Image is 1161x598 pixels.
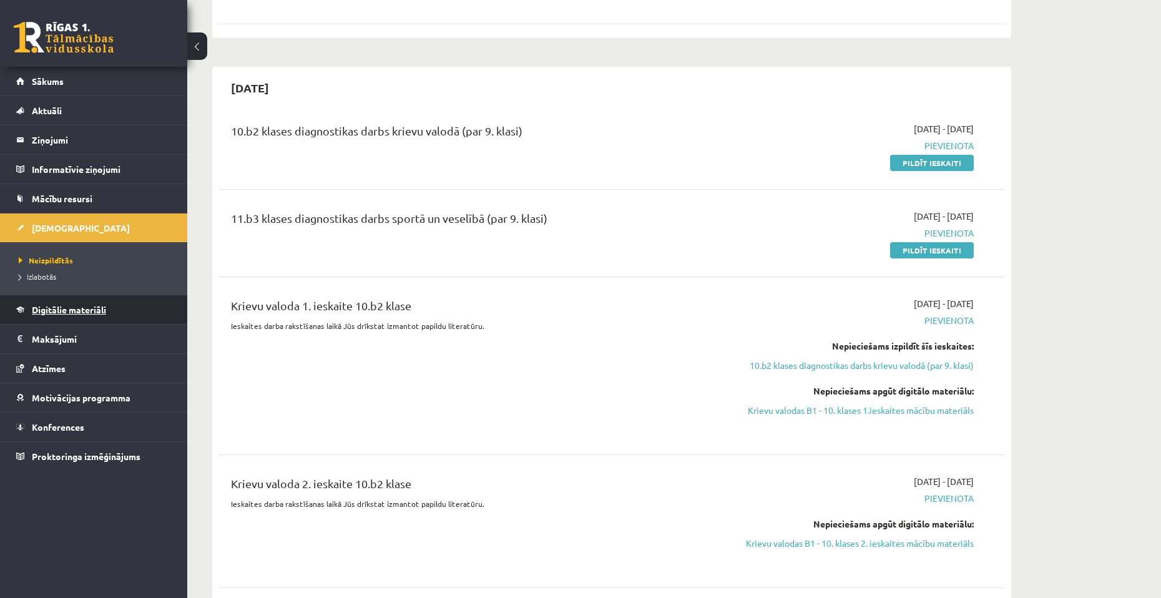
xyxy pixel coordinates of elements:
span: Sākums [32,76,64,87]
a: Pildīt ieskaiti [890,242,974,258]
span: Konferences [32,421,84,433]
legend: Maksājumi [32,325,172,353]
a: Neizpildītās [19,255,175,266]
a: Aktuāli [16,96,172,125]
span: [DEMOGRAPHIC_DATA] [32,222,130,233]
a: Sākums [16,67,172,96]
span: Mācību resursi [32,193,92,204]
a: Maksājumi [16,325,172,353]
span: Aktuāli [32,105,62,116]
span: Neizpildītās [19,255,73,265]
a: Rīgas 1. Tālmācības vidusskola [14,22,114,53]
span: [DATE] - [DATE] [914,297,974,310]
div: Krievu valoda 1. ieskaite 10.b2 klase [231,297,720,320]
span: Digitālie materiāli [32,304,106,315]
a: Krievu valodas B1 - 10. klases 1.ieskaites mācību materiāls [738,404,974,417]
p: Ieskaites darba rakstīšanas laikā Jūs drīkstat izmantot papildu literatūru. [231,498,720,509]
a: Proktoringa izmēģinājums [16,442,172,471]
span: Izlabotās [19,272,56,282]
legend: Ziņojumi [32,125,172,154]
div: 11.b3 klases diagnostikas darbs sportā un veselībā (par 9. klasi) [231,210,720,233]
span: Pievienota [738,314,974,327]
a: Ziņojumi [16,125,172,154]
span: [DATE] - [DATE] [914,475,974,488]
span: Pievienota [738,227,974,240]
span: [DATE] - [DATE] [914,210,974,223]
div: 10.b2 klases diagnostikas darbs krievu valodā (par 9. klasi) [231,122,720,145]
a: Motivācijas programma [16,383,172,412]
span: Pievienota [738,492,974,505]
a: Pildīt ieskaiti [890,155,974,171]
a: Mācību resursi [16,184,172,213]
div: Nepieciešams izpildīt šīs ieskaites: [738,340,974,353]
div: Nepieciešams apgūt digitālo materiālu: [738,517,974,531]
h2: [DATE] [218,73,282,102]
p: Ieskaites darba rakstīšanas laikā Jūs drīkstat izmantot papildu literatūru. [231,320,720,331]
a: Izlabotās [19,271,175,282]
span: Proktoringa izmēģinājums [32,451,140,462]
span: Atzīmes [32,363,66,374]
div: Nepieciešams apgūt digitālo materiālu: [738,385,974,398]
a: Informatīvie ziņojumi [16,155,172,184]
span: [DATE] - [DATE] [914,122,974,135]
span: Motivācijas programma [32,392,130,403]
a: Atzīmes [16,354,172,383]
a: Digitālie materiāli [16,295,172,324]
legend: Informatīvie ziņojumi [32,155,172,184]
a: Krievu valodas B1 - 10. klases 2. ieskaites mācību materiāls [738,537,974,550]
span: Pievienota [738,139,974,152]
a: Konferences [16,413,172,441]
a: [DEMOGRAPHIC_DATA] [16,213,172,242]
a: 10.b2 klases diagnostikas darbs krievu valodā (par 9. klasi) [738,359,974,372]
div: Krievu valoda 2. ieskaite 10.b2 klase [231,475,720,498]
